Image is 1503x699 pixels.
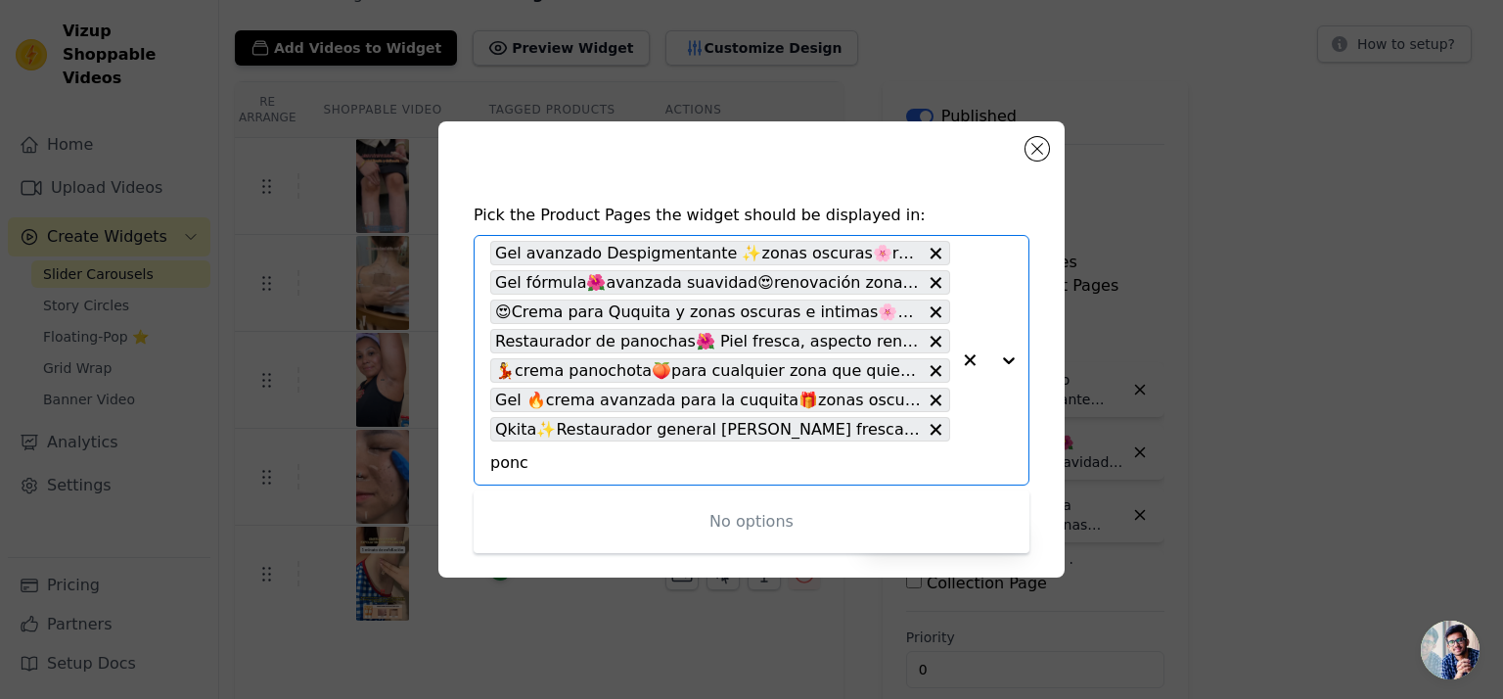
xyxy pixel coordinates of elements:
[474,490,1029,553] div: No options
[495,241,922,265] span: Gel avanzado Despigmentante ✨zonas oscuras🌸rosadita
[1421,621,1480,679] a: Chat abierto
[474,204,1029,227] h4: Pick the Product Pages the widget should be displayed in:
[495,329,922,353] span: Restaurador de panochas🌺 Piel fresca, aspecto renovado😍crema despigmentante
[495,300,922,324] span: 😍Crema para Ququita y zonas oscuras e intimas🌸despigmentante
[495,417,922,442] span: Qkita✨Restaurador general [PERSON_NAME] fresca, aspecto hermoso
[495,358,922,383] span: 💃crema panochota🍑para cualquier zona que quieras blanquear
[495,388,922,412] span: Gel 🔥crema avanzada para la cuquita🎁zonas oscuras
[1025,137,1049,161] button: Close modal
[495,270,922,295] span: Gel fórmula🌺avanzada suavidad😍renovación zonas intimas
